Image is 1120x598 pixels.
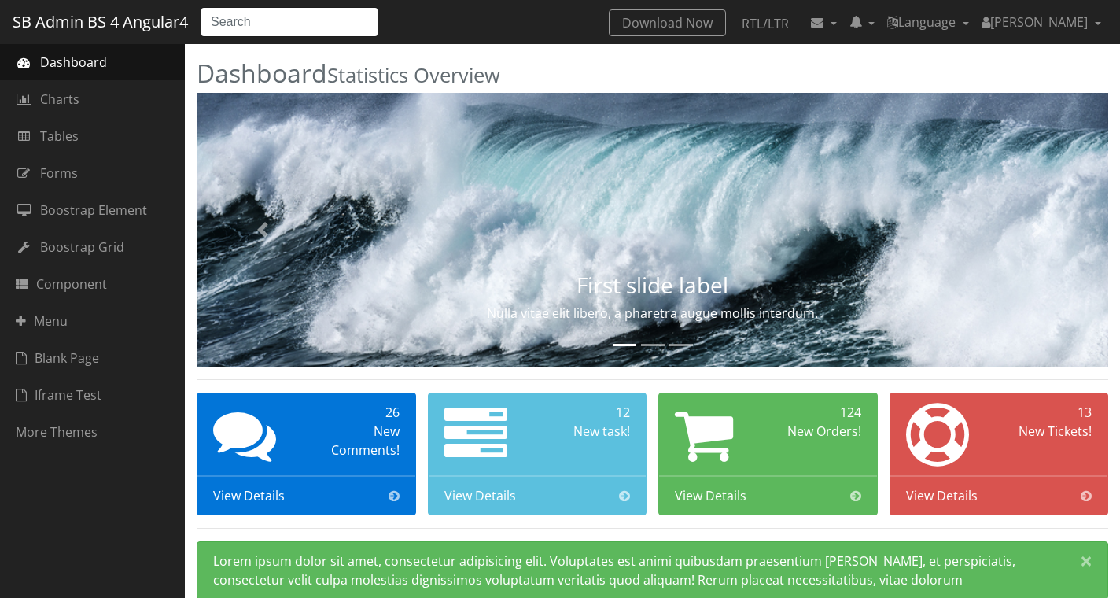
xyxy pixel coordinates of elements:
[774,422,861,441] div: New Orders!
[312,403,400,422] div: 26
[312,422,400,460] div: New Comments!
[543,403,630,422] div: 12
[906,486,978,505] span: View Details
[774,403,861,422] div: 124
[729,9,801,38] a: RTL/LTR
[197,59,1108,87] h2: Dashboard
[444,486,516,505] span: View Details
[13,7,188,37] a: SB Admin BS 4 Angular4
[213,486,285,505] span: View Details
[675,486,746,505] span: View Details
[327,61,500,89] small: Statistics Overview
[333,304,971,323] p: Nulla vitae elit libero, a pharetra augue mollis interdum.
[609,9,726,36] a: Download Now
[16,312,68,330] span: Menu
[201,7,378,37] input: Search
[1004,403,1092,422] div: 13
[1004,422,1092,441] div: New Tickets!
[975,6,1107,38] a: [PERSON_NAME]
[1081,550,1092,571] span: ×
[881,6,975,38] a: Language
[333,273,971,297] h3: First slide label
[197,93,1108,367] img: Random first slide
[543,422,630,441] div: New task!
[1065,542,1107,580] button: Close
